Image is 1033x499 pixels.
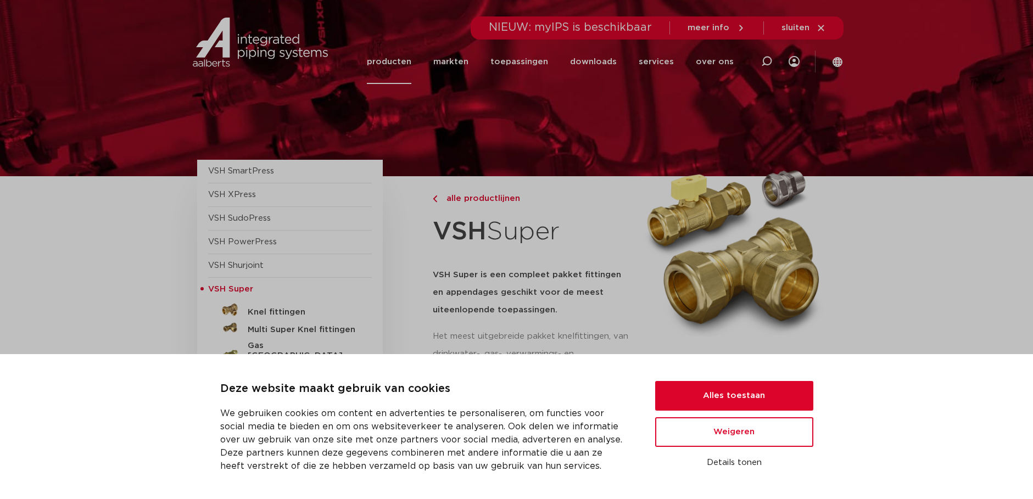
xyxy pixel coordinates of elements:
[789,40,800,84] div: my IPS
[433,40,468,84] a: markten
[433,219,487,244] strong: VSH
[433,192,632,205] a: alle productlijnen
[208,285,253,293] span: VSH Super
[688,23,746,33] a: meer info
[490,40,548,84] a: toepassingen
[248,325,356,335] h5: Multi Super Knel fittingen
[433,328,632,380] p: Het meest uitgebreide pakket knelfittingen, van drinkwater-, gas-, verwarmings- en solarinstallat...
[433,266,632,319] h5: VSH Super is een compleet pakket fittingen en appendages geschikt voor de meest uiteenlopende toe...
[696,40,734,84] a: over ons
[639,40,674,84] a: services
[220,380,629,398] p: Deze website maakt gebruik van cookies
[489,22,652,33] span: NIEUW: myIPS is beschikbaar
[248,341,356,371] h5: Gas [GEOGRAPHIC_DATA] fittingen
[208,167,274,175] a: VSH SmartPress
[655,417,813,447] button: Weigeren
[208,301,372,319] a: Knel fittingen
[570,40,617,84] a: downloads
[781,23,826,33] a: sluiten
[208,190,256,199] a: VSH XPress
[208,319,372,337] a: Multi Super Knel fittingen
[433,195,437,203] img: chevron-right.svg
[208,261,264,270] a: VSH Shurjoint
[655,453,813,472] button: Details tonen
[655,381,813,411] button: Alles toestaan
[220,407,629,473] p: We gebruiken cookies om content en advertenties te personaliseren, om functies voor social media ...
[367,40,734,84] nav: Menu
[688,24,729,32] span: meer info
[208,214,271,222] a: VSH SudoPress
[440,194,520,203] span: alle productlijnen
[248,307,356,317] h5: Knel fittingen
[781,24,809,32] span: sluiten
[208,337,372,371] a: Gas [GEOGRAPHIC_DATA] fittingen
[208,238,277,246] a: VSH PowerPress
[433,211,632,253] h1: Super
[367,40,411,84] a: producten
